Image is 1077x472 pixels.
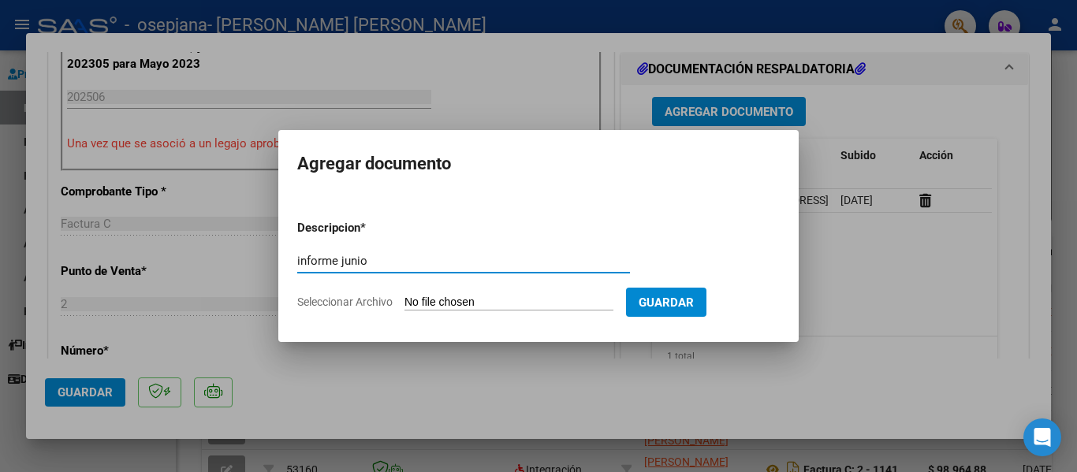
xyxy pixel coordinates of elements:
[626,288,706,317] button: Guardar
[1023,418,1061,456] div: Open Intercom Messenger
[639,295,694,310] span: Guardar
[297,219,442,237] p: Descripcion
[297,149,780,179] h2: Agregar documento
[297,295,393,308] span: Seleccionar Archivo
